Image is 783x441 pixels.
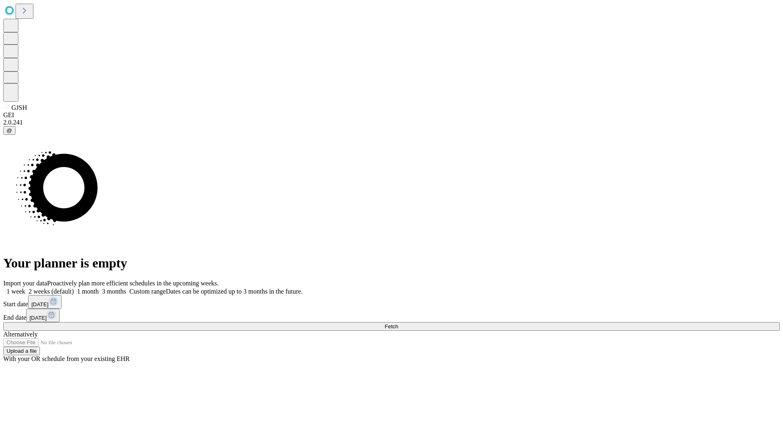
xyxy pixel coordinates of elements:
span: 3 months [102,288,126,295]
button: [DATE] [28,295,62,309]
span: Dates can be optimized up to 3 months in the future. [166,288,303,295]
button: Upload a file [3,347,40,355]
div: Start date [3,295,780,309]
span: [DATE] [31,301,49,307]
h1: Your planner is empty [3,256,780,271]
span: [DATE] [29,315,46,321]
span: Import your data [3,280,47,287]
span: GJSH [11,104,27,111]
span: 1 month [77,288,99,295]
span: 1 week [7,288,25,295]
span: With your OR schedule from your existing EHR [3,355,130,362]
button: [DATE] [26,309,60,322]
span: @ [7,127,12,134]
div: GEI [3,111,780,119]
button: Fetch [3,322,780,331]
span: 2 weeks (default) [29,288,74,295]
div: 2.0.241 [3,119,780,126]
span: Custom range [129,288,166,295]
span: Alternatively [3,331,38,338]
span: Proactively plan more efficient schedules in the upcoming weeks. [47,280,219,287]
div: End date [3,309,780,322]
button: @ [3,126,15,135]
span: Fetch [385,323,398,330]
